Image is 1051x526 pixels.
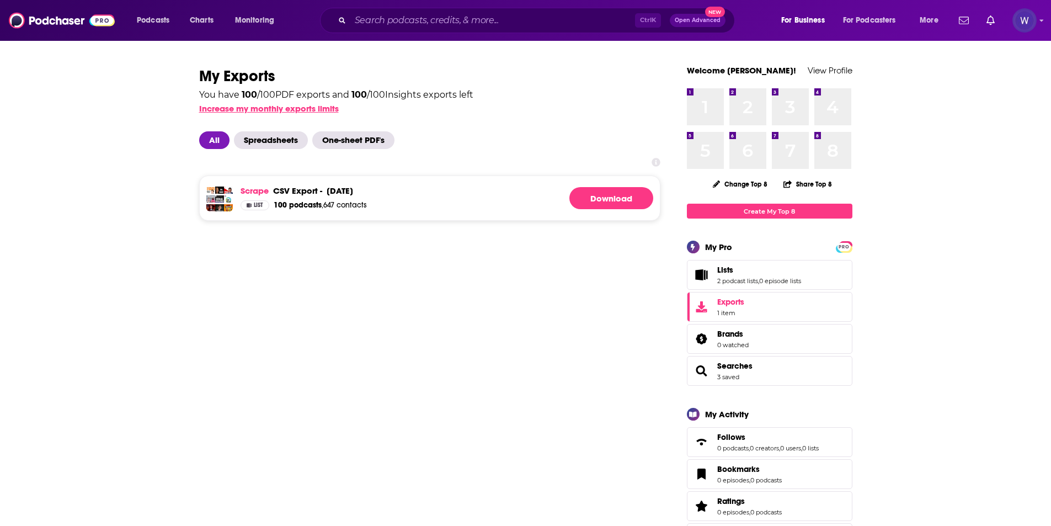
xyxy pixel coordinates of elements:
a: 0 podcasts [717,444,749,452]
a: Brands [691,331,713,347]
button: Share Top 8 [783,173,833,195]
span: Bookmarks [717,464,760,474]
span: 100 podcasts [274,200,322,210]
a: Lists [717,265,801,275]
a: 0 watched [717,341,749,349]
a: 0 podcasts [750,476,782,484]
span: , [758,277,759,285]
span: Monitoring [235,13,274,28]
a: Show notifications dropdown [954,11,973,30]
img: Bad Friends [224,204,233,213]
button: open menu [773,12,839,29]
a: Create My Top 8 [687,204,852,219]
a: 0 episodes [717,508,749,516]
a: 0 lists [802,444,819,452]
a: Welcome [PERSON_NAME]! [687,65,796,76]
a: Bookmarks [717,464,782,474]
a: 0 podcasts [750,508,782,516]
div: [DATE] [327,185,353,196]
span: Spreadsheets [234,131,308,149]
span: For Business [781,13,825,28]
div: Search podcasts, credits, & more... [330,8,745,33]
span: One-sheet PDF's [312,131,394,149]
div: export - [273,185,322,196]
a: 100 podcasts,647 contacts [274,200,367,210]
a: Generating File [569,187,653,209]
button: Spreadsheets [234,131,312,149]
a: Searches [717,361,753,371]
span: 100 [242,89,257,100]
a: View Profile [808,65,852,76]
span: New [705,7,725,17]
img: Shawn Ryan Show [215,187,224,195]
img: User Profile [1012,8,1037,33]
a: 0 episodes [717,476,749,484]
a: Ratings [717,496,782,506]
button: Increase my monthly exports limits [199,103,339,114]
span: Bookmarks [687,459,852,489]
span: , [749,476,750,484]
div: My Pro [705,242,732,252]
span: Open Advanced [675,18,721,23]
span: , [801,444,802,452]
span: Exports [691,299,713,315]
span: Logged in as realitymarble [1012,8,1037,33]
span: Exports [717,297,744,307]
a: Brands [717,329,749,339]
img: Serial Killers [215,195,224,204]
a: 3 saved [717,373,739,381]
span: 100 [351,89,367,100]
button: Show profile menu [1012,8,1037,33]
button: open menu [836,12,912,29]
span: Ctrl K [635,13,661,28]
span: PRO [837,243,851,251]
span: Searches [687,356,852,386]
img: Up First from NPR [224,195,233,204]
span: , [749,444,750,452]
a: 0 episode lists [759,277,801,285]
span: csv [273,185,290,196]
a: Follows [717,432,819,442]
img: Podchaser - Follow, Share and Rate Podcasts [9,10,115,31]
button: open menu [129,12,184,29]
span: Lists [687,260,852,290]
input: Search podcasts, credits, & more... [350,12,635,29]
a: Ratings [691,498,713,514]
a: Lists [691,267,713,283]
button: One-sheet PDF's [312,131,399,149]
img: Conan O’Brien Needs A Friend [206,187,215,195]
span: Ratings [687,491,852,521]
img: PBD Podcast [224,187,233,195]
a: Scrape [241,185,269,196]
div: My Activity [705,409,749,419]
a: Bookmarks [691,466,713,482]
span: Lists [717,265,733,275]
a: PRO [837,242,851,251]
button: open menu [227,12,289,29]
a: Exports [687,292,852,322]
button: Open AdvancedNew [670,14,725,27]
span: 1 item [717,309,744,317]
div: You have / 100 PDF exports and / 100 Insights exports left [199,91,473,99]
span: Brands [717,329,743,339]
span: For Podcasters [843,13,896,28]
a: Follows [691,434,713,450]
img: The Toast [206,195,215,204]
span: , [779,444,780,452]
span: All [199,131,230,149]
span: , [749,508,750,516]
a: 0 creators [750,444,779,452]
img: Financial Audit [215,204,224,213]
button: Change Top 8 [706,177,775,191]
span: Charts [190,13,214,28]
span: List [254,203,263,208]
img: Rotten Mango [206,204,215,213]
button: open menu [912,12,952,29]
span: Follows [687,427,852,457]
a: 0 users [780,444,801,452]
a: Show notifications dropdown [982,11,999,30]
span: Brands [687,324,852,354]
